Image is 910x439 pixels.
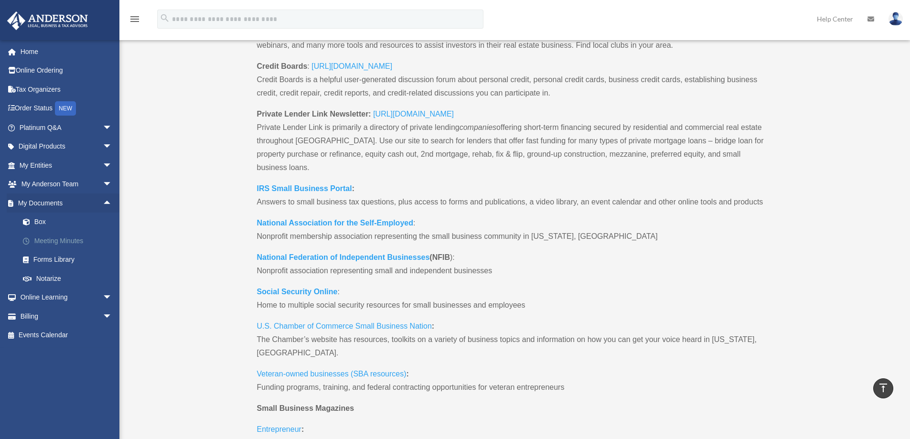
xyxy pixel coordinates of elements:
[7,80,127,99] a: Tax Organizers
[352,184,354,193] strong: :
[103,137,122,157] span: arrow_drop_down
[257,288,338,300] a: Social Security Online
[7,307,127,326] a: Billingarrow_drop_down
[257,320,773,367] p: The Chamber’s website has resources, toolkits on a variety of business topics and information on ...
[7,326,127,345] a: Events Calendar
[160,13,170,23] i: search
[129,17,140,25] a: menu
[257,404,354,412] strong: Small Business Magazines
[103,307,122,326] span: arrow_drop_down
[257,288,338,296] strong: Social Security Online
[257,251,773,285] p: ): Nonprofit association representing small and independent businesses
[257,219,413,232] a: National Association for the Self-Employed
[257,285,773,320] p: : Home to multiple social security resources for small businesses and employees
[103,156,122,175] span: arrow_drop_down
[7,175,127,194] a: My Anderson Teamarrow_drop_down
[13,231,127,250] a: Meeting Minutes
[7,61,127,80] a: Online Ordering
[13,269,127,288] a: Notarize
[257,107,773,182] p: Private Lender Link is primarily a directory of private lending offering short-term financing sec...
[257,370,407,383] a: Veteran-owned businesses (SBA resources)
[129,13,140,25] i: menu
[257,182,773,216] p: Answers to small business tax questions, plus access to forms and publications, a video library, ...
[7,288,127,307] a: Online Learningarrow_drop_down
[311,62,392,75] a: [URL][DOMAIN_NAME]
[257,219,413,227] strong: National Association for the Self-Employed
[889,12,903,26] img: User Pic
[103,175,122,194] span: arrow_drop_down
[257,322,435,330] strong: :
[7,193,127,213] a: My Documentsarrow_drop_up
[13,213,127,232] a: Box
[55,101,76,116] div: NEW
[257,62,310,70] span: :
[103,118,122,138] span: arrow_drop_down
[257,62,308,70] strong: Credit Boards
[873,378,893,398] a: vertical_align_top
[257,253,430,261] strong: National Federation of Independent Businesses
[4,11,91,30] img: Anderson Advisors Platinum Portal
[257,60,773,107] p: Credit Boards is a helpful user-generated discussion forum about personal credit, personal credit...
[7,137,127,156] a: Digital Productsarrow_drop_down
[257,110,371,118] b: :
[429,253,450,261] strong: (NFIB
[878,382,889,394] i: vertical_align_top
[103,193,122,213] span: arrow_drop_up
[257,370,409,378] strong: :
[103,288,122,308] span: arrow_drop_down
[257,184,352,193] strong: IRS Small Business Portal
[460,123,496,131] i: companies
[373,110,454,123] a: [URL][DOMAIN_NAME]
[13,250,127,269] a: Forms Library
[257,425,301,438] a: Entrepreneur
[257,367,773,402] p: Funding programs, training, and federal contracting opportunities for veteran entrepreneurs
[7,42,127,61] a: Home
[7,99,127,118] a: Order StatusNEW
[257,253,430,266] a: National Federation of Independent Businesses
[7,156,127,175] a: My Entitiesarrow_drop_down
[257,425,304,433] strong: :
[257,184,352,197] a: IRS Small Business Portal
[257,216,773,251] p: : Nonprofit membership association representing the small business community in [US_STATE], [GEOG...
[7,118,127,137] a: Platinum Q&Aarrow_drop_down
[257,110,369,118] span: Private Lender Link Newsletter
[257,322,432,335] a: U.S. Chamber of Commerce Small Business Nation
